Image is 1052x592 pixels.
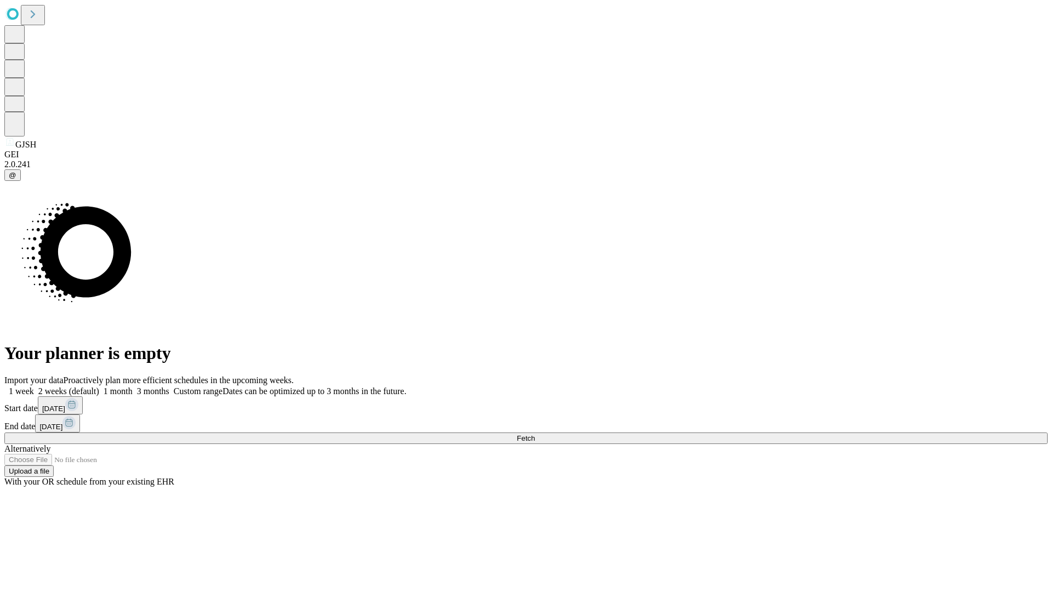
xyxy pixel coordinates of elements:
span: [DATE] [39,423,62,431]
div: Start date [4,396,1048,414]
span: 1 month [104,386,133,396]
span: Fetch [517,434,535,442]
button: [DATE] [38,396,83,414]
span: Custom range [174,386,222,396]
span: Import your data [4,375,64,385]
span: 3 months [137,386,169,396]
span: [DATE] [42,405,65,413]
button: [DATE] [35,414,80,432]
button: @ [4,169,21,181]
div: GEI [4,150,1048,160]
span: Alternatively [4,444,50,453]
button: Fetch [4,432,1048,444]
div: 2.0.241 [4,160,1048,169]
span: Dates can be optimized up to 3 months in the future. [222,386,406,396]
span: 1 week [9,386,34,396]
span: With your OR schedule from your existing EHR [4,477,174,486]
button: Upload a file [4,465,54,477]
span: 2 weeks (default) [38,386,99,396]
span: Proactively plan more efficient schedules in the upcoming weeks. [64,375,294,385]
span: GJSH [15,140,36,149]
h1: Your planner is empty [4,343,1048,363]
div: End date [4,414,1048,432]
span: @ [9,171,16,179]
